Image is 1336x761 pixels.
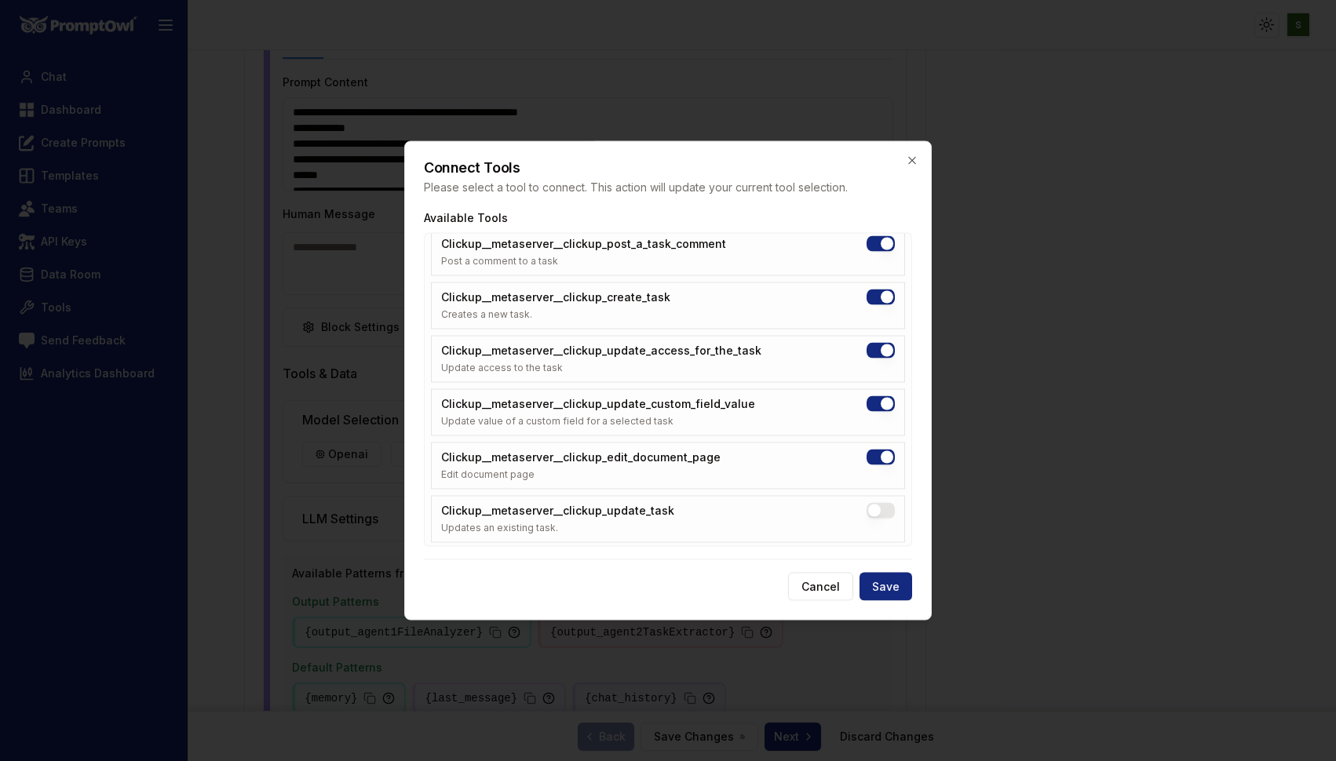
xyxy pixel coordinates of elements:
[441,236,857,252] div: Clickup__metaserver__clickup_post_a_task_comment
[441,255,857,268] div: Post a comment to a task
[441,522,857,534] div: Updates an existing task.
[860,573,912,601] button: Save
[441,396,857,412] div: Clickup__metaserver__clickup_update_custom_field_value
[441,343,857,359] div: Clickup__metaserver__clickup_update_access_for_the_task
[441,450,857,465] div: Clickup__metaserver__clickup_edit_document_page
[441,415,857,428] div: Update value of a custom field for a selected task
[441,503,857,519] div: Clickup__metaserver__clickup_update_task
[441,362,857,374] div: Update access to the task
[424,180,912,195] p: Please select a tool to connect. This action will update your current tool selection.
[441,468,857,481] div: Edit document page
[424,211,508,224] label: Available Tools
[424,161,912,175] h2: Connect Tools
[441,289,857,305] div: Clickup__metaserver__clickup_create_task
[788,573,853,601] button: Cancel
[441,308,857,321] div: Creates a new task.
